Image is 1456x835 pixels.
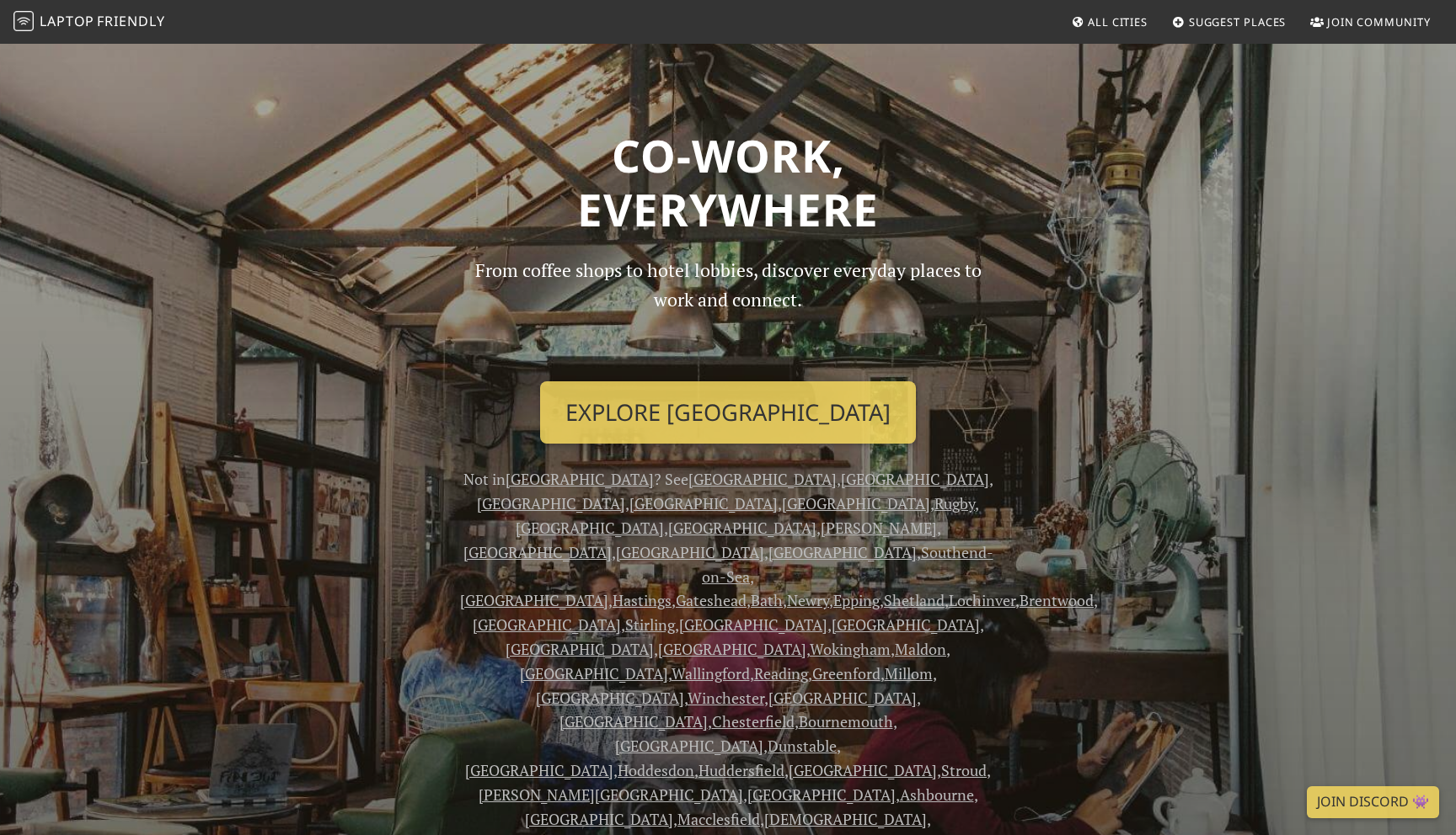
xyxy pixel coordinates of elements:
[616,542,764,562] a: [GEOGRAPHIC_DATA]
[688,469,837,489] a: [GEOGRAPHIC_DATA]
[782,493,930,513] a: [GEOGRAPHIC_DATA]
[672,663,750,683] a: Wallingford
[900,784,974,805] a: Ashbourne
[13,8,165,37] a: LaptopFriendly LaptopFriendly
[615,736,763,756] a: [GEOGRAPHIC_DATA]
[895,639,946,659] a: Maldon
[885,663,933,683] a: Millom
[463,542,612,562] a: [GEOGRAPHIC_DATA]
[821,518,937,538] a: [PERSON_NAME]
[629,493,778,513] a: [GEOGRAPHIC_DATA]
[559,711,708,731] a: [GEOGRAPHIC_DATA]
[625,614,675,635] a: Stirling
[460,590,608,610] a: [GEOGRAPHIC_DATA]
[520,663,668,683] a: [GEOGRAPHIC_DATA]
[465,760,613,780] a: [GEOGRAPHIC_DATA]
[618,760,694,780] a: Hoddesdon
[677,809,760,829] a: Macclesfield
[754,663,808,683] a: Reading
[768,542,917,562] a: [GEOGRAPHIC_DATA]
[506,639,654,659] a: [GEOGRAPHIC_DATA]
[1088,14,1148,29] span: All Cities
[540,381,916,444] a: Explore [GEOGRAPHIC_DATA]
[812,663,881,683] a: Greenford
[40,12,94,30] span: Laptop
[702,542,993,587] a: Southend-on-Sea
[941,760,987,780] a: Stroud
[676,590,747,610] a: Gateshead
[1303,7,1437,37] a: Join Community
[473,614,621,635] a: [GEOGRAPHIC_DATA]
[688,688,764,708] a: Winchester
[789,760,937,780] a: [GEOGRAPHIC_DATA]
[934,493,975,513] a: Rugby
[884,590,945,610] a: Shetland
[787,590,829,610] a: Newry
[832,614,980,635] a: [GEOGRAPHIC_DATA]
[841,469,989,489] a: [GEOGRAPHIC_DATA]
[97,12,164,30] span: Friendly
[810,639,891,659] a: Wokingham
[477,493,625,513] a: [GEOGRAPHIC_DATA]
[949,590,1015,610] a: Lochinver
[1327,14,1431,29] span: Join Community
[460,256,996,368] p: From coffee shops to hotel lobbies, discover everyday places to work and connect.
[613,590,672,610] a: Hastings
[751,590,783,610] a: Bath
[679,614,827,635] a: [GEOGRAPHIC_DATA]
[1020,590,1094,610] a: Brentwood
[1189,14,1287,29] span: Suggest Places
[658,639,806,659] a: [GEOGRAPHIC_DATA]
[516,518,664,538] a: [GEOGRAPHIC_DATA]
[1064,7,1154,37] a: All Cities
[699,760,784,780] a: Huddersfield
[668,518,816,538] a: [GEOGRAPHIC_DATA]
[506,469,654,489] a: [GEOGRAPHIC_DATA]
[799,711,893,731] a: Bournemouth
[525,809,673,829] a: [GEOGRAPHIC_DATA]
[1165,7,1293,37] a: Suggest Places
[768,736,837,756] a: Dunstable
[712,711,795,731] a: Chesterfield
[747,784,896,805] a: [GEOGRAPHIC_DATA]
[479,784,743,805] a: [PERSON_NAME][GEOGRAPHIC_DATA]
[833,590,880,610] a: Epping
[764,809,927,829] a: [DEMOGRAPHIC_DATA]
[13,11,34,31] img: LaptopFriendly
[1307,786,1439,818] a: Join Discord 👾
[768,688,917,708] a: [GEOGRAPHIC_DATA]
[536,688,684,708] a: [GEOGRAPHIC_DATA]
[182,129,1274,236] h1: Co-work, Everywhere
